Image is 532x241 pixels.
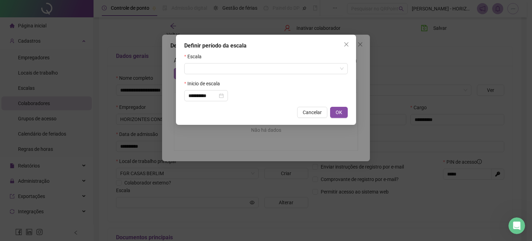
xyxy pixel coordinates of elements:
[184,53,206,60] label: Escala
[344,42,349,47] span: close
[336,109,342,116] span: OK
[303,109,322,116] span: Cancelar
[330,107,348,118] button: OK
[184,80,224,87] label: Inicio de escala
[297,107,327,118] button: Cancelar
[184,42,348,50] div: Definir período da escala
[508,217,525,234] iframe: Intercom live chat
[341,39,352,50] button: Close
